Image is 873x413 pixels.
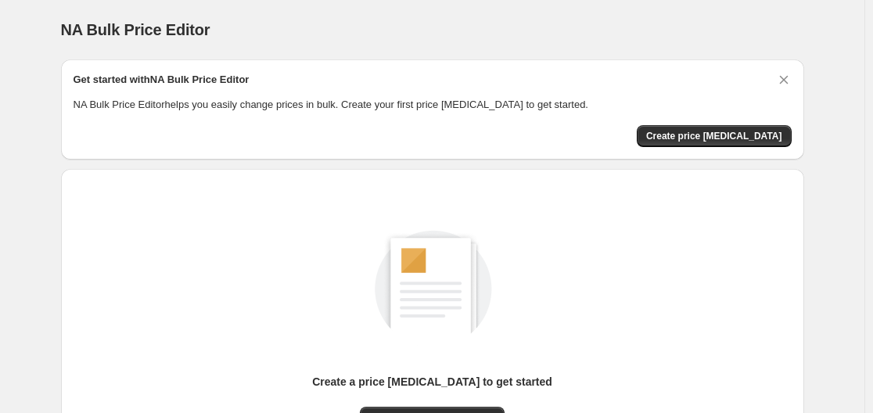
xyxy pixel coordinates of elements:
span: Create price [MEDICAL_DATA] [646,130,782,142]
span: NA Bulk Price Editor [61,21,210,38]
p: Create a price [MEDICAL_DATA] to get started [312,374,552,390]
button: Create price change job [637,125,792,147]
h2: Get started with NA Bulk Price Editor [74,72,250,88]
button: Dismiss card [776,72,792,88]
p: NA Bulk Price Editor helps you easily change prices in bulk. Create your first price [MEDICAL_DAT... [74,97,792,113]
